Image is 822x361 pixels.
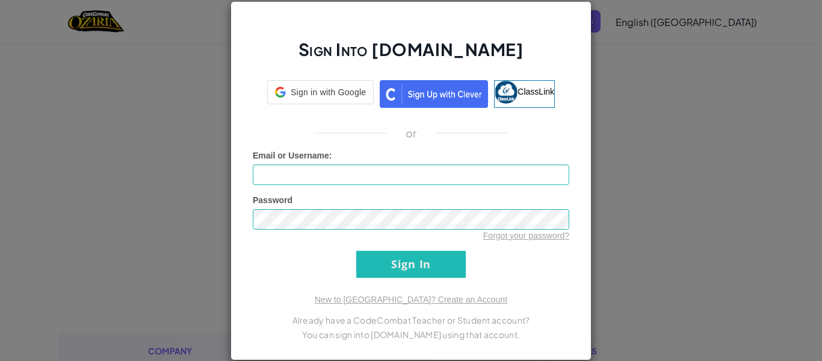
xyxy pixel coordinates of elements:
p: You can sign into [DOMAIN_NAME] using that account. [253,327,569,342]
div: Sign in with Google [267,80,374,104]
span: Email or Username [253,151,329,160]
p: Already have a CodeCombat Teacher or Student account? [253,313,569,327]
p: or [406,126,417,140]
span: Sign in with Google [291,86,366,98]
a: Sign in with Google [267,80,374,108]
img: clever_sso_button@2x.png [380,80,488,108]
span: ClassLink [518,86,554,96]
span: Password [253,195,292,205]
img: classlink-logo-small.png [495,81,518,104]
label: : [253,149,332,162]
a: New to [GEOGRAPHIC_DATA]? Create an Account [315,295,507,304]
h2: Sign Into [DOMAIN_NAME] [253,38,569,73]
input: Sign In [356,251,466,278]
a: Forgot your password? [483,231,569,240]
